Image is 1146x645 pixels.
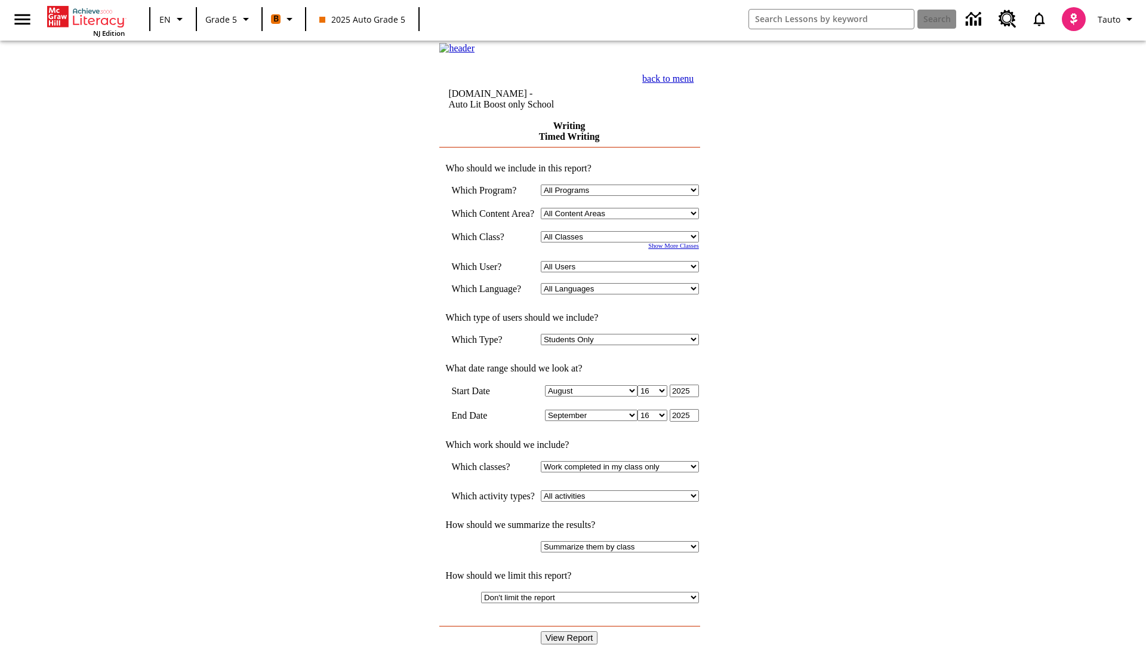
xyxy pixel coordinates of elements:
td: How should we limit this report? [439,570,699,581]
nobr: Which Content Area? [451,208,534,219]
span: Tauto [1098,13,1120,26]
a: back to menu [642,73,694,84]
span: EN [159,13,171,26]
td: Start Date [451,385,535,397]
td: End Date [451,409,535,422]
button: Open side menu [5,2,40,37]
td: Which User? [451,261,535,272]
td: [DOMAIN_NAME] - [448,88,600,110]
td: Which activity types? [451,490,535,502]
td: Which type of users should we include? [439,312,699,323]
img: avatar image [1062,7,1086,31]
input: search field [749,10,914,29]
td: Who should we include in this report? [439,163,699,174]
td: How should we summarize the results? [439,520,699,530]
a: Resource Center, Will open in new tab [991,3,1024,35]
a: Notifications [1024,4,1055,35]
nobr: Auto Lit Boost only School [448,99,554,109]
a: Data Center [959,3,991,36]
td: Which Class? [451,231,535,242]
button: Profile/Settings [1093,8,1141,30]
img: header [439,43,475,54]
button: Select a new avatar [1055,4,1093,35]
a: Show More Classes [648,242,699,249]
td: Which work should we include? [439,440,699,450]
td: What date range should we look at? [439,363,699,374]
button: Grade: Grade 5, Select a grade [201,8,258,30]
td: Which Language? [451,283,535,294]
a: Writing Timed Writing [539,121,600,142]
td: Which Program? [451,185,535,196]
div: Home [47,4,125,38]
span: B [273,11,279,26]
td: Which Type? [451,334,535,345]
span: NJ Edition [93,29,125,38]
button: Language: EN, Select a language [154,8,192,30]
span: Grade 5 [205,13,237,26]
input: View Report [541,631,598,644]
td: Which classes? [451,461,535,472]
span: 2025 Auto Grade 5 [319,13,405,26]
button: Boost Class color is orange. Change class color [266,8,301,30]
